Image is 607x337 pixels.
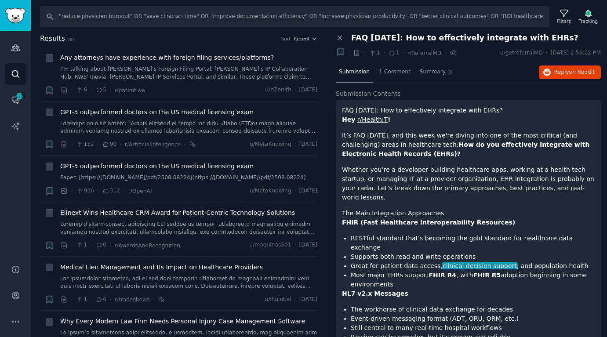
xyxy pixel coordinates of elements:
a: I'm talking about [PERSON_NAME]'s Foreign Filing Portal, [PERSON_NAME]'s IP Collaboration Hub, RW... [60,65,317,81]
strong: FHIR R5 [473,272,501,279]
button: Tracking [575,7,601,26]
span: clinical decision support [442,262,517,269]
span: · [348,48,350,58]
span: 0 [95,296,106,304]
strong: FHIR R4 [429,272,456,279]
h1: FAQ [DATE]: How to effectively integrate with EHRs? [342,106,595,115]
span: 1 [76,296,87,304]
span: r/ReferralMD [407,50,441,56]
span: · [97,140,99,149]
span: 1171 [15,93,23,99]
span: · [97,186,99,196]
span: · [71,86,73,95]
span: · [294,241,296,249]
li: RESTful standard that's becoming the gold standard for healthcare data exchange [351,234,595,252]
div: Sort [281,36,291,42]
a: r/HealthIT [357,116,388,123]
a: Elinext Wins Healthcare CRM Award for Patient-Centric Technology Solutions [60,208,295,217]
button: Recent [294,36,317,42]
span: FAQ [DATE]: How to effectively integrate with EHRs? [351,33,578,43]
span: · [546,49,548,57]
li: Most major EHRs support , with adoption beginning in some environments [351,271,595,289]
li: Still central to many real-time hospital workflows [351,323,595,333]
a: GPT-5 outperformed doctors on the US medical licensing exam [60,162,254,171]
span: · [71,186,73,196]
span: · [71,140,73,149]
a: GPT-5 outperformed doctors on the US medical licensing exam [60,108,254,117]
a: Loremips dolo sit ametc: "Adipis elitsedd ei tempo incididu utlabo (ETDo) magn aliquae adminim-ve... [60,120,317,135]
span: r/AwardsAndRecognition [114,243,180,249]
li: Event-driven messaging format (ADT, ORU, ORM, etc.) [351,314,595,323]
span: · [294,296,296,304]
span: [DATE] 2:56:02 PM [551,49,601,57]
strong: ! [388,116,390,123]
span: Why Every Modern Law Firm Needs Personal Injury Case Management Software [60,317,305,326]
li: Supports both read and write operations [351,252,595,261]
span: · [90,86,92,95]
span: Submission [339,68,370,76]
span: Results [40,33,65,44]
p: It’s FAQ [DATE], and this week we're diving into one of the most critical (and challenging) areas... [342,131,595,159]
a: Medical Lien Management and Its Impact on Healthcare Providers [60,263,263,272]
img: GummySearch logo [5,8,25,23]
a: 1171 [5,89,26,111]
span: r/ArtificialInteligence [125,141,181,148]
span: · [184,140,185,149]
a: Paper: [https://[DOMAIN_NAME]/pdf/2508.08224](https://[DOMAIN_NAME]/pdf/2508.08224) [60,174,317,182]
span: · [109,241,111,250]
span: u/maquinas501 [249,241,291,249]
span: [DATE] [299,141,317,149]
span: u/nZenith [265,86,291,94]
a: Lor ipsumdolor sitametco, adi el sed doei temporin utlaboreet do magnaali enimadmini veni quis no... [60,275,317,290]
span: · [71,295,73,304]
span: 0 [95,241,106,249]
span: 1 [388,49,399,57]
span: [DATE] [299,296,317,304]
span: · [383,48,385,58]
span: · [123,186,125,196]
span: Submission Contents [336,89,401,98]
span: 312 [102,187,120,195]
h1: The Main Integration Approaches [342,209,595,218]
span: 152 [76,141,94,149]
input: Search Keyword [40,6,549,27]
span: 5 [95,86,106,94]
span: [DATE] [299,241,317,249]
a: Any attorneys have experience with foreign filing services/platforms? [60,53,274,62]
span: · [444,48,446,58]
div: Filters [557,18,571,24]
span: r/OpenAI [128,188,152,194]
li: Great for patient data access, , and population health [351,261,595,271]
strong: How do you effectively integrate with Electronic Health Records (EHRs)? [342,141,589,157]
span: u/MetaKnowing [250,141,291,149]
span: 80 [68,37,74,42]
span: · [109,86,111,95]
span: 1 [369,49,380,57]
span: · [120,140,121,149]
strong: HL7 v2.x Messages [342,290,408,297]
span: · [90,295,92,304]
span: Recent [294,36,309,42]
span: · [109,295,111,304]
span: 1 [76,241,87,249]
span: u/ihglobal [265,296,291,304]
span: · [402,48,404,58]
span: 90 [102,141,116,149]
span: · [71,241,73,250]
strong: FHIR (Fast Healthcare Interoperability Resources) [342,219,515,226]
span: · [364,48,366,58]
span: · [294,187,296,195]
span: u/MetaKnowing [250,187,291,195]
li: The workhorse of clinical data exchange for decades [351,305,595,314]
span: r/tradeshows [114,297,149,303]
a: Loremip'd sitam-consect adipiscing ELI seddoeius tempori utlaboreetd magnaaliqu enimadm veniamqu ... [60,221,317,236]
span: u/getreferralMD [500,49,543,57]
span: · [153,295,154,304]
span: r/patentlaw [114,87,145,94]
span: Summary [420,68,446,76]
span: 1 Comment [379,68,411,76]
span: · [294,141,296,149]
